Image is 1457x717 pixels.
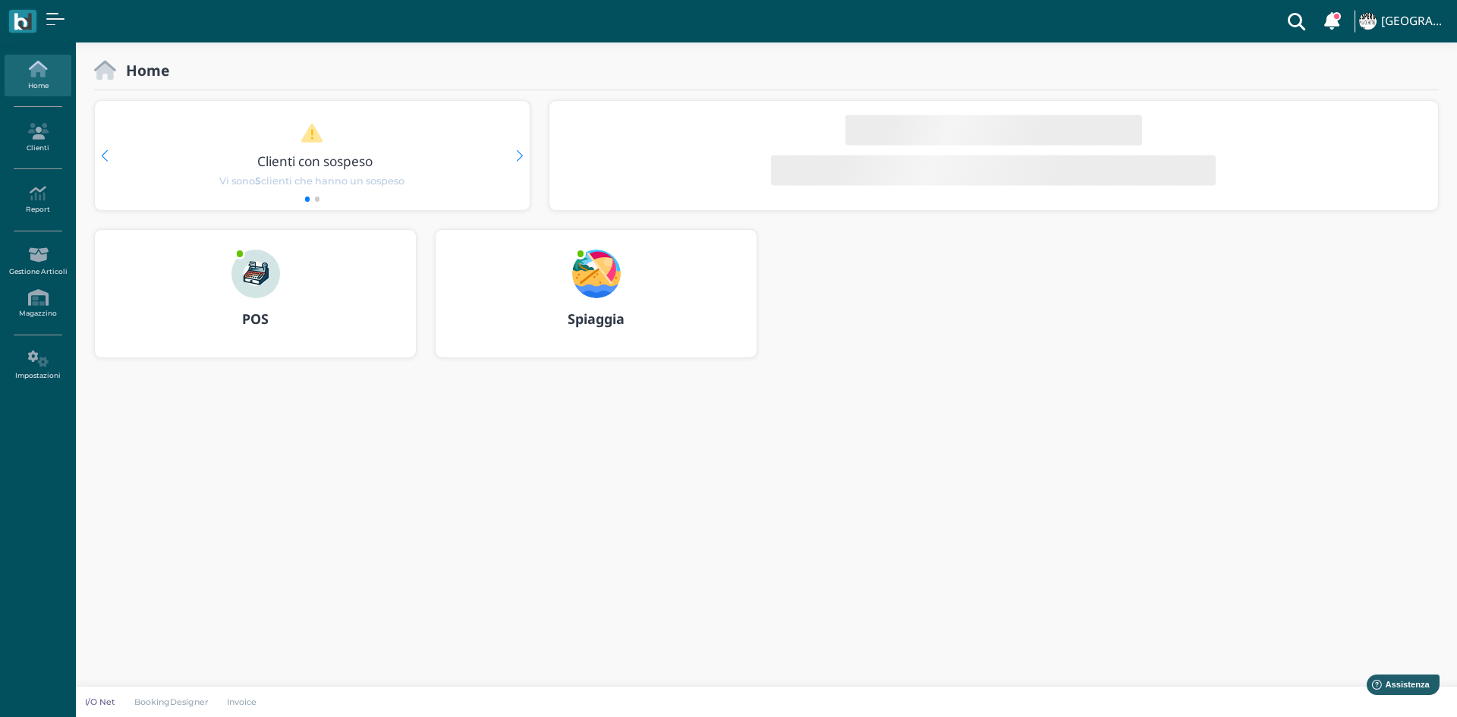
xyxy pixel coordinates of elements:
[219,174,404,188] span: Vi sono clienti che hanno un sospeso
[101,150,108,162] div: Previous slide
[124,123,500,188] a: Clienti con sospeso Vi sono5clienti che hanno un sospeso
[5,179,71,221] a: Report
[5,344,71,386] a: Impostazioni
[5,283,71,325] a: Magazzino
[255,175,261,187] b: 5
[14,13,31,30] img: logo
[572,250,621,298] img: ...
[1349,670,1444,704] iframe: Help widget launcher
[116,62,169,78] h2: Home
[1381,15,1448,28] h4: [GEOGRAPHIC_DATA]
[231,250,280,298] img: ...
[127,154,503,168] h3: Clienti con sospeso
[435,229,757,376] a: ... Spiaggia
[94,229,417,376] a: ... POS
[95,101,530,210] div: 1 / 2
[5,241,71,282] a: Gestione Articoli
[1359,13,1376,30] img: ...
[1357,3,1448,39] a: ... [GEOGRAPHIC_DATA]
[516,150,523,162] div: Next slide
[5,55,71,96] a: Home
[242,310,269,328] b: POS
[45,12,100,24] span: Assistenza
[5,117,71,159] a: Clienti
[568,310,625,328] b: Spiaggia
